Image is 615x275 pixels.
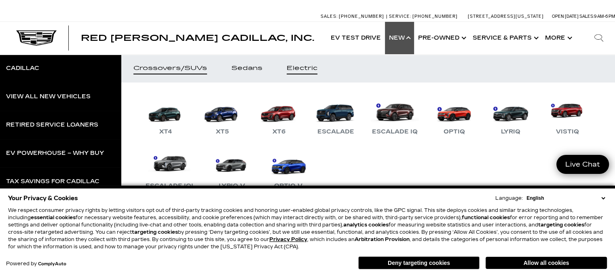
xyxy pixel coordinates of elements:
div: Crossovers/SUVs [133,66,207,71]
img: Cadillac Dark Logo with Cadillac White Text [16,30,57,46]
span: Sales: [321,14,338,19]
div: XT5 [212,127,233,137]
a: XT6 [255,95,303,137]
a: Sedans [219,54,275,82]
a: Crossovers/SUVs [121,54,219,82]
div: OPTIQ [440,127,469,137]
a: Sales: [PHONE_NUMBER] [321,14,386,19]
div: Language: [495,196,523,201]
a: LYRIQ-V [207,149,256,191]
div: VISTIQ [552,127,583,137]
div: LYRIQ-V [215,181,249,191]
span: Service: [389,14,411,19]
div: Escalade [313,127,358,137]
a: Privacy Policy [269,237,307,242]
a: XT5 [198,95,247,137]
div: Cadillac [6,66,39,71]
span: Sales: [579,14,594,19]
span: Your Privacy & Cookies [8,192,78,204]
a: [STREET_ADDRESS][US_STATE] [468,14,544,19]
span: Red [PERSON_NAME] Cadillac, Inc. [81,33,314,43]
select: Language Select [524,195,607,202]
a: Escalade IQ [368,95,422,137]
a: Live Chat [556,155,609,174]
span: 9 AM-6 PM [594,14,615,19]
span: [PHONE_NUMBER] [412,14,458,19]
strong: essential cookies [31,215,76,220]
a: Red [PERSON_NAME] Cadillac, Inc. [81,34,314,42]
strong: functional cookies [462,215,510,220]
span: Open [DATE] [552,14,579,19]
button: Allow all cookies [486,257,607,269]
a: LYRIQ [486,95,535,137]
a: ComplyAuto [38,262,66,267]
div: OPTIQ-V [270,181,306,191]
span: Live Chat [561,160,604,169]
div: EV Powerhouse – Why Buy [6,150,104,156]
div: XT4 [155,127,176,137]
div: View All New Vehicles [6,94,91,99]
a: XT4 [142,95,190,137]
div: Electric [287,66,317,71]
a: Escalade IQL [142,149,199,191]
div: Powered by [6,261,66,267]
div: Sedans [231,66,262,71]
strong: Arbitration Provision [355,237,410,242]
a: Pre-Owned [414,22,469,54]
a: New [385,22,414,54]
strong: targeting cookies [538,222,584,228]
div: Escalade IQL [142,181,199,191]
a: Escalade [311,95,360,137]
button: More [541,22,575,54]
a: Electric [275,54,330,82]
a: Service: [PHONE_NUMBER] [386,14,460,19]
span: [PHONE_NUMBER] [339,14,384,19]
a: VISTIQ [543,95,592,137]
div: Retired Service Loaners [6,122,98,128]
a: EV Test Drive [327,22,385,54]
a: OPTIQ [430,95,478,137]
button: Deny targeting cookies [358,256,480,269]
div: Tax Savings for Cadillac [6,179,99,184]
div: Escalade IQ [368,127,422,137]
p: We respect consumer privacy rights by letting visitors opt out of third-party tracking cookies an... [8,207,607,250]
strong: analytics cookies [343,222,389,228]
div: XT6 [268,127,290,137]
a: OPTIQ-V [264,149,313,191]
a: Service & Parts [469,22,541,54]
div: LYRIQ [497,127,524,137]
strong: targeting cookies [132,229,178,235]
